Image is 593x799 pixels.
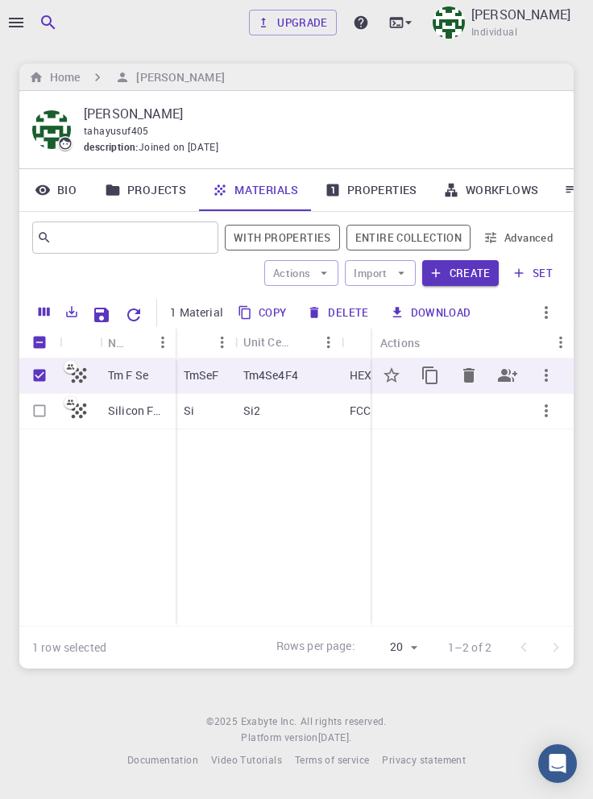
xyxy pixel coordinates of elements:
span: Joined on [DATE] [139,139,218,155]
a: Terms of service [295,752,369,768]
button: Delete [450,356,488,395]
span: [DATE] . [318,731,352,743]
div: Actions [380,327,420,358]
a: Materials [199,169,312,211]
button: Menu [316,329,342,355]
h6: [PERSON_NAME] [130,68,224,86]
span: Platform version [241,730,317,746]
button: Entire collection [346,225,471,250]
div: Formula [176,326,235,358]
span: Privacy statement [382,753,466,766]
span: Filter throughout whole library including sets (folders) [346,225,471,250]
button: Menu [368,329,394,355]
button: Delete [302,300,375,325]
button: Reset Explorer Settings [118,299,150,331]
div: Icon [60,327,100,358]
a: Video Tutorials [211,752,282,768]
span: © 2025 [206,714,240,730]
a: Exabyte Inc. [241,714,297,730]
button: Download [385,300,478,325]
button: Import [345,260,415,286]
p: FCC [350,403,371,419]
button: Actions [264,260,339,286]
button: Advanced [477,225,561,250]
p: Rows per page: [276,638,355,656]
button: Create [422,260,499,286]
button: Share [488,356,527,395]
div: Unit Cell Formula [243,326,290,358]
div: Name [108,327,124,358]
div: Actions [372,327,574,358]
a: Privacy statement [382,752,466,768]
a: [DATE]. [318,730,352,746]
p: Si [184,403,194,419]
p: Tm F Se [108,367,148,383]
p: 1 Material [170,304,223,321]
span: Video Tutorials [211,753,282,766]
button: Sort [184,329,209,355]
span: Individual [471,24,517,40]
p: 1–2 of 2 [448,640,491,656]
button: Menu [548,329,574,355]
button: set [505,260,561,286]
button: With properties [225,225,340,250]
button: Columns [31,299,58,325]
button: Save Explorer Settings [85,299,118,331]
nav: breadcrumb [26,68,228,86]
p: [PERSON_NAME] [84,104,548,123]
button: Copy [233,300,293,325]
button: Set default [372,356,411,395]
p: Tm4Se4F4 [243,367,298,383]
button: Sort [124,329,150,355]
p: [PERSON_NAME] [471,5,570,24]
div: Open Intercom Messenger [538,744,577,783]
span: description : [84,139,139,155]
div: Lattice [342,326,394,358]
span: Documentation [127,753,198,766]
img: Taha Yusuf [433,6,465,39]
div: Name [100,327,176,358]
button: Copy [411,356,450,395]
a: Projects [92,169,199,211]
span: Destek [34,11,84,26]
span: tahayusuf405 [84,124,149,137]
h6: Home [44,68,80,86]
p: TmSeF [184,367,219,383]
a: Documentation [127,752,198,768]
div: 1 row selected [32,640,106,656]
button: Menu [150,329,176,355]
button: Sort [350,329,375,355]
button: Sort [290,329,316,355]
span: Exabyte Inc. [241,714,297,727]
button: Menu [209,329,235,355]
button: Export [58,299,85,325]
div: Unit Cell Formula [235,326,342,358]
a: Bio [19,169,92,211]
span: Show only materials with calculated properties [225,225,340,250]
a: Upgrade [249,10,337,35]
span: Terms of service [295,753,369,766]
span: All rights reserved. [301,714,387,730]
a: Properties [312,169,430,211]
p: Silicon FCC [108,403,168,419]
a: Workflows [430,169,552,211]
p: HEX [350,367,371,383]
p: Si2 [243,403,260,419]
div: 20 [362,635,422,659]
